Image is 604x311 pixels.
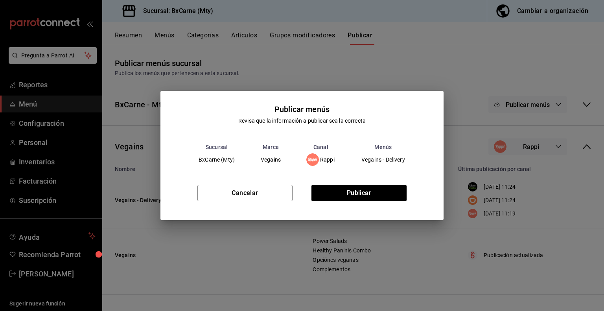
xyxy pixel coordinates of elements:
td: BxCarne (Mty) [186,150,248,169]
th: Menús [348,144,418,150]
div: Revisa que la información a publicar sea la correcta [238,117,366,125]
span: Vegains - Delivery [361,157,405,162]
button: Cancelar [197,185,293,201]
div: Rappi [306,153,335,166]
button: Publicar [311,185,407,201]
div: Publicar menús [274,103,330,115]
th: Sucursal [186,144,248,150]
th: Marca [248,144,294,150]
td: Vegains [248,150,294,169]
th: Canal [294,144,348,150]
